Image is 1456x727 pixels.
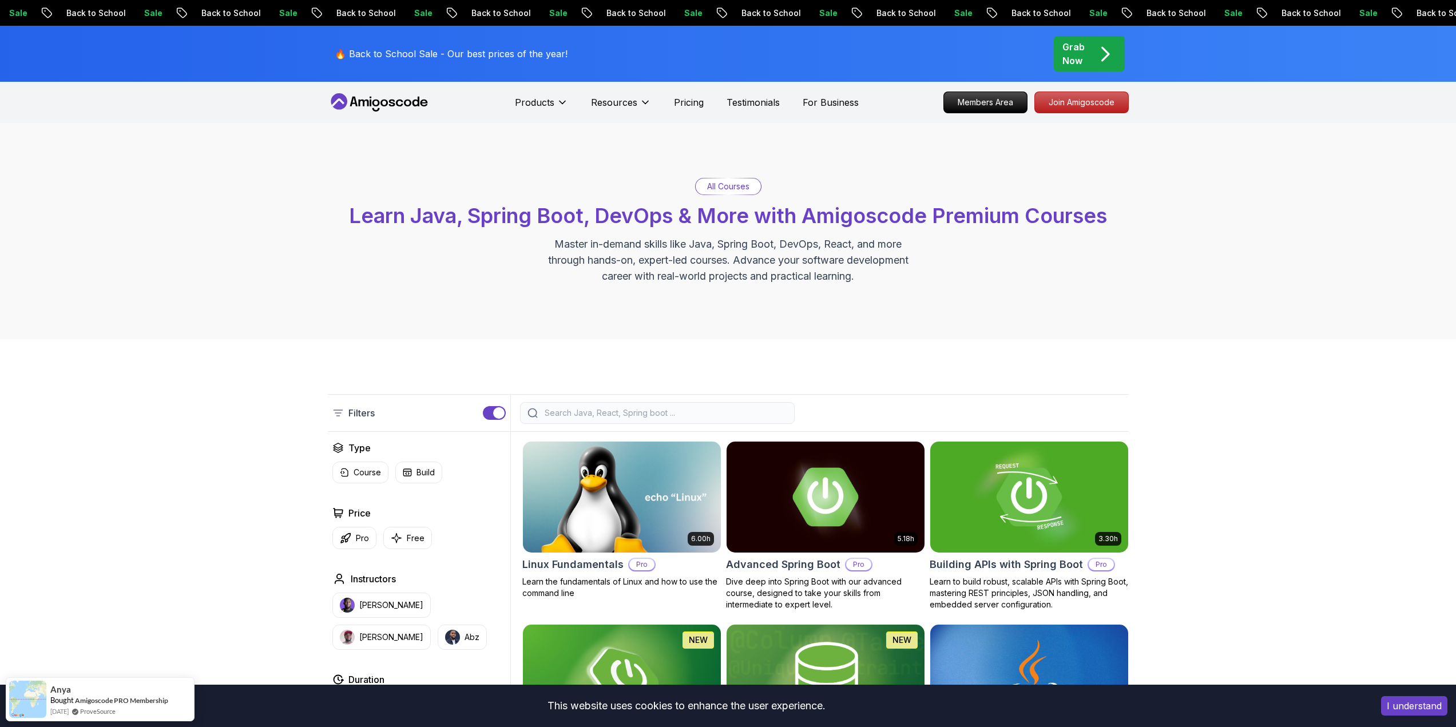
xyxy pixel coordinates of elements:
[1034,92,1129,113] a: Join Amigoscode
[1368,7,1446,19] p: Back to School
[771,7,807,19] p: Sale
[727,96,780,109] a: Testimonials
[828,7,906,19] p: Back to School
[636,7,672,19] p: Sale
[354,467,381,478] p: Course
[1041,7,1077,19] p: Sale
[348,441,371,455] h2: Type
[930,576,1129,610] p: Learn to build robust, scalable APIs with Spring Boot, mastering REST principles, JSON handling, ...
[689,634,708,646] p: NEW
[351,572,396,586] h2: Instructors
[359,599,423,611] p: [PERSON_NAME]
[726,557,840,573] h2: Advanced Spring Boot
[348,506,371,520] h2: Price
[1062,40,1085,67] p: Grab Now
[930,442,1128,553] img: Building APIs with Spring Boot card
[693,7,771,19] p: Back to School
[18,7,96,19] p: Back to School
[153,7,231,19] p: Back to School
[501,7,537,19] p: Sale
[542,407,787,419] input: Search Java, React, Spring boot ...
[423,7,501,19] p: Back to School
[366,7,402,19] p: Sale
[407,533,424,544] p: Free
[80,706,116,716] a: ProveSource
[591,96,637,109] p: Resources
[591,96,651,118] button: Resources
[707,181,749,192] p: All Courses
[674,96,704,109] a: Pricing
[691,534,711,543] p: 6.00h
[332,625,431,650] button: instructor img[PERSON_NAME]
[231,7,267,19] p: Sale
[335,47,568,61] p: 🔥 Back to School Sale - Our best prices of the year!
[1035,92,1128,113] p: Join Amigoscode
[465,631,479,643] p: Abz
[348,673,384,686] h2: Duration
[1381,696,1447,716] button: Accept cookies
[50,685,71,694] span: Anya
[892,634,911,646] p: NEW
[438,625,487,650] button: instructor imgAbz
[395,462,442,483] button: Build
[629,559,654,570] p: Pro
[726,576,925,610] p: Dive deep into Spring Boot with our advanced course, designed to take your skills from intermedia...
[930,557,1083,573] h2: Building APIs with Spring Boot
[930,441,1129,610] a: Building APIs with Spring Boot card3.30hBuilding APIs with Spring BootProLearn to build robust, s...
[1176,7,1212,19] p: Sale
[522,557,624,573] h2: Linux Fundamentals
[348,406,375,420] p: Filters
[1233,7,1311,19] p: Back to School
[906,7,942,19] p: Sale
[359,631,423,643] p: [PERSON_NAME]
[75,696,168,705] a: Amigoscode PRO Membership
[944,92,1027,113] p: Members Area
[803,96,859,109] a: For Business
[340,630,355,645] img: instructor img
[288,7,366,19] p: Back to School
[536,236,921,284] p: Master in-demand skills like Java, Spring Boot, DevOps, React, and more through hands-on, expert-...
[332,593,431,618] button: instructor img[PERSON_NAME]
[9,681,46,718] img: provesource social proof notification image
[96,7,132,19] p: Sale
[383,527,432,549] button: Free
[522,441,721,599] a: Linux Fundamentals card6.00hLinux FundamentalsProLearn the fundamentals of Linux and how to use t...
[416,467,435,478] p: Build
[726,441,925,610] a: Advanced Spring Boot card5.18hAdvanced Spring BootProDive deep into Spring Boot with our advanced...
[522,576,721,599] p: Learn the fundamentals of Linux and how to use the command line
[1098,534,1118,543] p: 3.30h
[515,96,554,109] p: Products
[943,92,1027,113] a: Members Area
[9,693,1364,718] div: This website uses cookies to enhance the user experience.
[558,7,636,19] p: Back to School
[340,598,355,613] img: instructor img
[846,559,871,570] p: Pro
[50,706,69,716] span: [DATE]
[963,7,1041,19] p: Back to School
[898,534,914,543] p: 5.18h
[356,533,369,544] p: Pro
[332,462,388,483] button: Course
[1098,7,1176,19] p: Back to School
[332,527,376,549] button: Pro
[727,442,925,553] img: Advanced Spring Boot card
[1311,7,1347,19] p: Sale
[445,630,460,645] img: instructor img
[515,96,568,118] button: Products
[349,203,1107,228] span: Learn Java, Spring Boot, DevOps & More with Amigoscode Premium Courses
[1089,559,1114,570] p: Pro
[523,442,721,553] img: Linux Fundamentals card
[50,696,74,705] span: Bought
